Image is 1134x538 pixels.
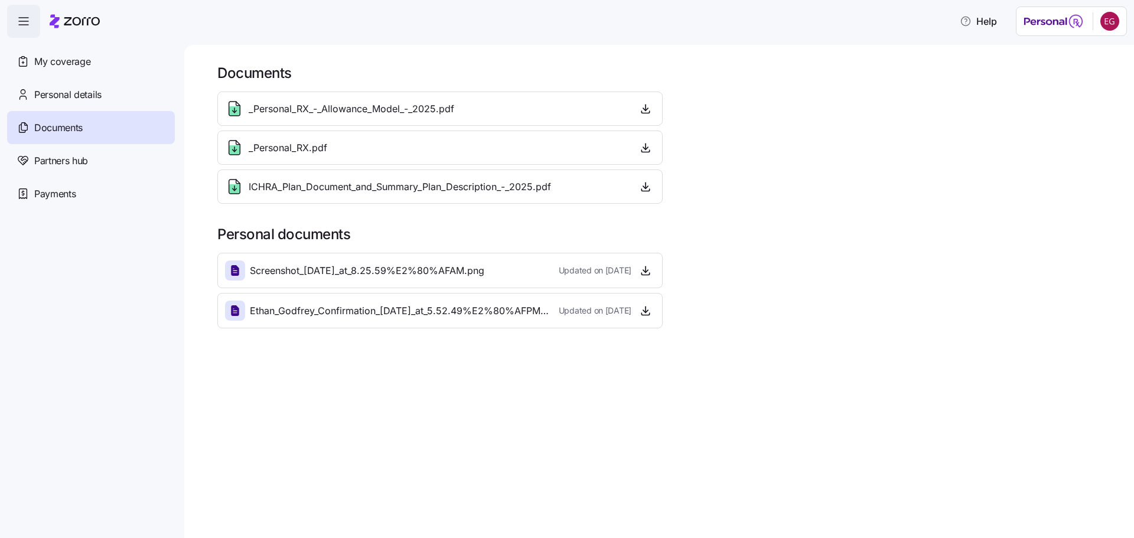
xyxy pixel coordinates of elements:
span: My coverage [34,54,90,69]
span: Screenshot_[DATE]_at_8.25.59%E2%80%AFAM.png [250,263,484,278]
span: _Personal_RX_-_Allowance_Model_-_2025.pdf [249,102,454,116]
span: Help [960,14,997,28]
span: _Personal_RX.pdf [249,141,327,155]
span: ICHRA_Plan_Document_and_Summary_Plan_Description_-_2025.pdf [249,180,551,194]
img: 921be0133f2bdac664a7bc032f670633 [1100,12,1119,31]
img: Employer logo [1024,14,1083,28]
span: Updated on [DATE] [559,305,631,317]
span: Ethan_Godfrey_Confirmation_[DATE]_at_5.52.49%E2%80%AFPM.png [250,304,549,318]
h1: Documents [217,64,1117,82]
span: Partners hub [34,154,88,168]
span: Updated on [DATE] [559,265,631,276]
a: Partners hub [7,144,175,177]
button: Help [950,9,1006,33]
a: Payments [7,177,175,210]
a: Personal details [7,78,175,111]
a: Documents [7,111,175,144]
a: My coverage [7,45,175,78]
span: Personal details [34,87,102,102]
span: Payments [34,187,76,201]
span: Documents [34,120,83,135]
h1: Personal documents [217,225,1117,243]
